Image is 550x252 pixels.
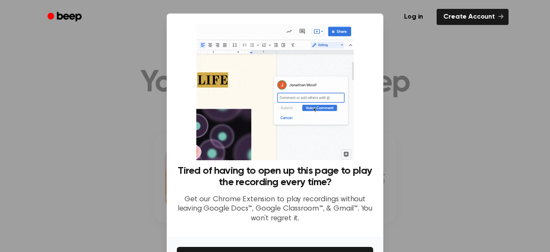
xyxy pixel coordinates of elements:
[437,9,509,25] a: Create Account
[396,7,432,27] a: Log in
[177,165,373,188] h3: Tired of having to open up this page to play the recording every time?
[41,9,89,25] a: Beep
[177,195,373,224] p: Get our Chrome Extension to play recordings without leaving Google Docs™, Google Classroom™, & Gm...
[196,24,353,160] img: Beep extension in action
